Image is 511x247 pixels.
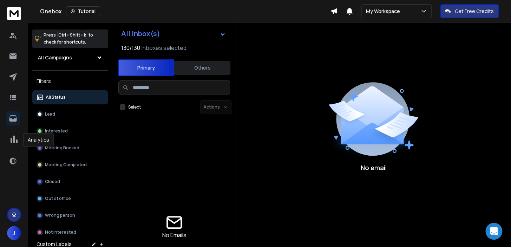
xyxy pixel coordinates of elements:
[32,225,108,239] button: Not Interested
[32,141,108,155] button: Meeting Booked
[66,6,100,16] button: Tutorial
[128,104,141,110] label: Select
[118,59,174,76] button: Primary
[32,208,108,222] button: Wrong person
[162,231,186,239] p: No Emails
[142,44,186,52] h3: Inboxes selected
[485,223,502,240] div: Open Intercom Messenger
[440,4,499,18] button: Get Free Credits
[32,90,108,104] button: All Status
[45,162,87,168] p: Meeting Completed
[7,226,21,240] button: J
[45,213,75,218] p: Wrong person
[116,27,231,41] button: All Inbox(s)
[45,229,76,235] p: Not Interested
[174,60,230,76] button: Others
[32,175,108,189] button: Closed
[40,6,330,16] div: Onebox
[45,145,79,151] p: Meeting Booked
[121,30,160,37] h1: All Inbox(s)
[45,196,71,201] p: Out of office
[361,163,387,173] p: No email
[32,76,108,86] h3: Filters
[45,111,55,117] p: Lead
[366,8,403,15] p: My Workspace
[32,158,108,172] button: Meeting Completed
[46,95,66,100] p: All Status
[32,124,108,138] button: Interested
[44,32,93,46] p: Press to check for shortcuts.
[121,44,140,52] span: 130 / 130
[38,54,72,61] h1: All Campaigns
[32,107,108,121] button: Lead
[45,179,60,184] p: Closed
[32,191,108,206] button: Out of office
[57,31,87,39] span: Ctrl + Shift + k
[455,8,494,15] p: Get Free Credits
[45,128,68,134] p: Interested
[23,133,54,147] div: Analytics
[32,51,108,65] button: All Campaigns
